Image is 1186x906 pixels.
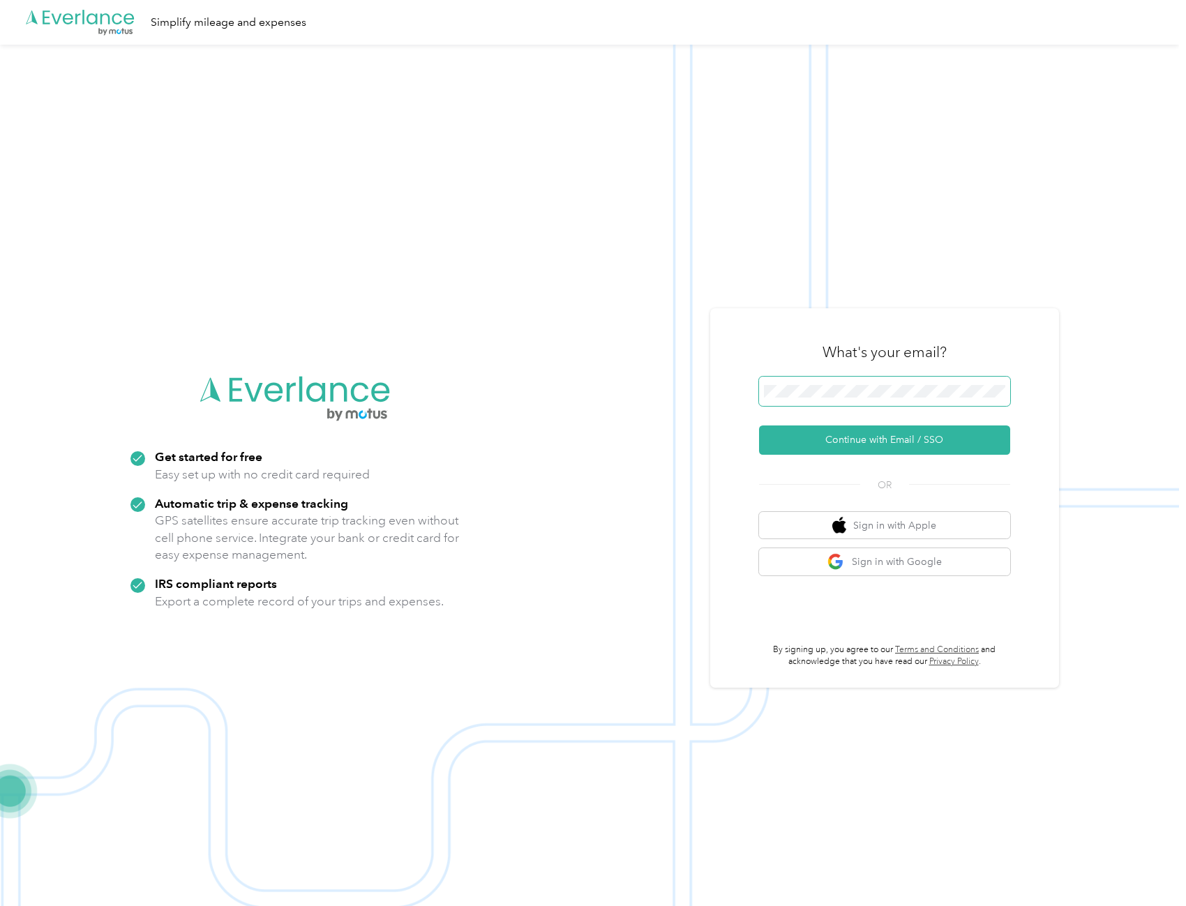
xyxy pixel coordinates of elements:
[155,576,277,591] strong: IRS compliant reports
[759,425,1010,455] button: Continue with Email / SSO
[860,478,909,492] span: OR
[895,644,979,655] a: Terms and Conditions
[155,466,370,483] p: Easy set up with no credit card required
[759,512,1010,539] button: apple logoSign in with Apple
[151,14,306,31] div: Simplify mileage and expenses
[155,449,262,464] strong: Get started for free
[823,342,947,362] h3: What's your email?
[155,512,460,564] p: GPS satellites ensure accurate trip tracking even without cell phone service. Integrate your bank...
[155,496,348,511] strong: Automatic trip & expense tracking
[155,593,444,610] p: Export a complete record of your trips and expenses.
[827,553,845,571] img: google logo
[759,548,1010,575] button: google logoSign in with Google
[929,656,979,667] a: Privacy Policy
[832,517,846,534] img: apple logo
[759,644,1010,668] p: By signing up, you agree to our and acknowledge that you have read our .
